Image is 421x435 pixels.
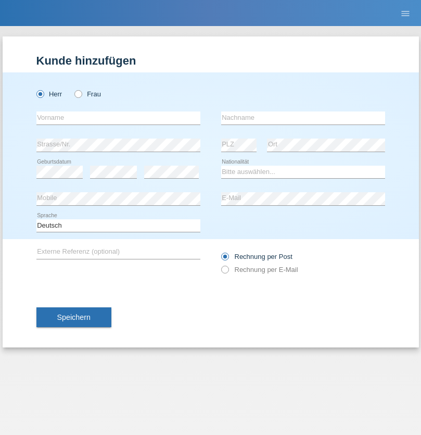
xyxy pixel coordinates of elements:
[221,266,228,279] input: Rechnung per E-Mail
[36,90,62,98] label: Herr
[221,266,298,274] label: Rechnung per E-Mail
[221,253,292,260] label: Rechnung per Post
[400,8,411,19] i: menu
[74,90,81,97] input: Frau
[57,313,91,321] span: Speichern
[36,54,385,67] h1: Kunde hinzufügen
[395,10,416,16] a: menu
[36,90,43,97] input: Herr
[36,307,111,327] button: Speichern
[221,253,228,266] input: Rechnung per Post
[74,90,101,98] label: Frau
